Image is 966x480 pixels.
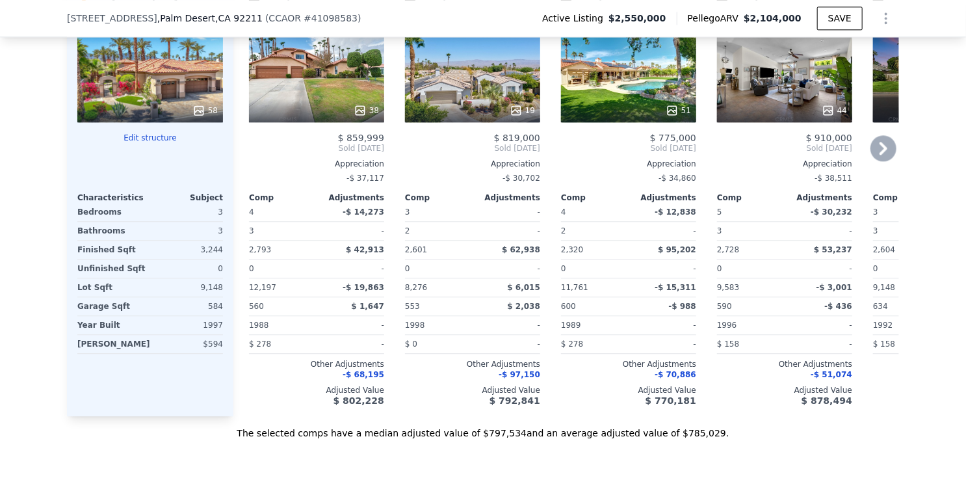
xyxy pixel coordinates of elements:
[405,385,540,395] div: Adjusted Value
[405,207,410,217] span: 3
[873,283,895,292] span: 9,148
[822,104,847,117] div: 44
[405,283,427,292] span: 8,276
[717,159,852,169] div: Appreciation
[249,222,314,240] div: 3
[343,370,384,379] span: -$ 68,195
[542,12,608,25] span: Active Listing
[405,159,540,169] div: Appreciation
[873,316,938,334] div: 1992
[215,13,263,23] span: , CA 92211
[352,302,384,311] span: $ 1,647
[77,241,148,259] div: Finished Sqft
[873,193,941,203] div: Comp
[268,13,301,23] span: CCAOR
[561,340,583,349] span: $ 278
[249,245,271,254] span: 2,793
[873,340,895,349] span: $ 158
[333,395,384,406] span: $ 802,228
[631,316,696,334] div: -
[873,207,878,217] span: 3
[153,222,223,240] div: 3
[631,222,696,240] div: -
[475,316,540,334] div: -
[717,193,785,203] div: Comp
[153,278,223,297] div: 9,148
[150,193,223,203] div: Subject
[67,416,899,440] div: The selected comps have a median adjusted value of $797,534 and an average adjusted value of $785...
[655,207,696,217] span: -$ 12,838
[249,359,384,369] div: Other Adjustments
[249,159,384,169] div: Appreciation
[811,207,852,217] span: -$ 30,232
[717,222,782,240] div: 3
[510,104,535,117] div: 19
[405,245,427,254] span: 2,601
[494,133,540,143] span: $ 819,000
[319,316,384,334] div: -
[787,260,852,278] div: -
[785,193,852,203] div: Adjustments
[787,222,852,240] div: -
[405,340,417,349] span: $ 0
[717,385,852,395] div: Adjusted Value
[666,104,691,117] div: 51
[475,203,540,221] div: -
[249,283,276,292] span: 12,197
[717,143,852,153] span: Sold [DATE]
[354,104,379,117] div: 38
[508,283,540,292] span: $ 6,015
[249,302,264,311] span: 560
[508,302,540,311] span: $ 2,038
[343,207,384,217] span: -$ 14,273
[153,203,223,221] div: 3
[717,264,722,273] span: 0
[153,297,223,315] div: 584
[561,283,588,292] span: 11,761
[319,222,384,240] div: -
[249,143,384,153] span: Sold [DATE]
[717,302,732,311] span: 590
[717,245,739,254] span: 2,728
[77,335,150,353] div: [PERSON_NAME]
[503,174,540,183] span: -$ 30,702
[155,335,223,353] div: $594
[319,260,384,278] div: -
[405,193,473,203] div: Comp
[405,302,420,311] span: 553
[473,193,540,203] div: Adjustments
[317,193,384,203] div: Adjustments
[77,260,148,278] div: Unfinished Sqft
[873,302,888,311] span: 634
[346,245,384,254] span: $ 42,913
[304,13,358,23] span: # 41098583
[153,316,223,334] div: 1997
[561,385,696,395] div: Adjusted Value
[873,5,899,31] button: Show Options
[873,264,878,273] span: 0
[806,133,852,143] span: $ 910,000
[77,316,148,334] div: Year Built
[67,12,157,25] span: [STREET_ADDRESS]
[561,193,629,203] div: Comp
[717,359,852,369] div: Other Adjustments
[265,12,361,25] div: ( )
[873,222,938,240] div: 3
[77,203,148,221] div: Bedrooms
[561,159,696,169] div: Appreciation
[502,245,540,254] span: $ 62,938
[157,12,263,25] span: , Palm Desert
[346,174,384,183] span: -$ 37,117
[405,222,470,240] div: 2
[814,245,852,254] span: $ 53,237
[646,395,696,406] span: $ 770,181
[561,359,696,369] div: Other Adjustments
[561,264,566,273] span: 0
[153,260,223,278] div: 0
[816,283,852,292] span: -$ 3,001
[249,207,254,217] span: 4
[249,193,317,203] div: Comp
[405,143,540,153] span: Sold [DATE]
[475,260,540,278] div: -
[153,241,223,259] div: 3,244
